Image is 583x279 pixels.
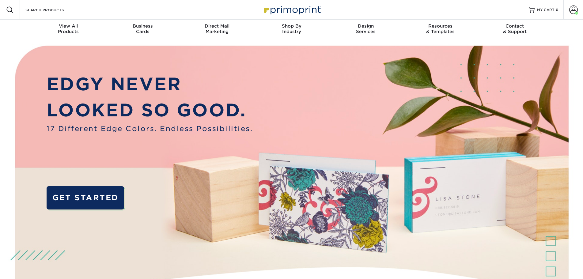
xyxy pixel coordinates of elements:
img: Primoprint [261,3,322,16]
a: Shop ByIndustry [254,20,329,39]
a: GET STARTED [47,186,124,209]
span: Resources [403,23,478,29]
a: Contact& Support [478,20,552,39]
a: BusinessCards [105,20,180,39]
span: Direct Mail [180,23,254,29]
span: MY CART [537,7,555,13]
a: Direct MailMarketing [180,20,254,39]
a: DesignServices [329,20,403,39]
a: View AllProducts [31,20,106,39]
div: & Templates [403,23,478,34]
div: Marketing [180,23,254,34]
span: View All [31,23,106,29]
span: Contact [478,23,552,29]
div: Cards [105,23,180,34]
div: Products [31,23,106,34]
input: SEARCH PRODUCTS..... [25,6,85,13]
span: 0 [556,8,558,12]
span: Business [105,23,180,29]
div: Services [329,23,403,34]
p: EDGY NEVER [47,71,253,97]
div: & Support [478,23,552,34]
div: Industry [254,23,329,34]
p: LOOKED SO GOOD. [47,97,253,123]
span: 17 Different Edge Colors. Endless Possibilities. [47,123,253,134]
span: Shop By [254,23,329,29]
a: Resources& Templates [403,20,478,39]
span: Design [329,23,403,29]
